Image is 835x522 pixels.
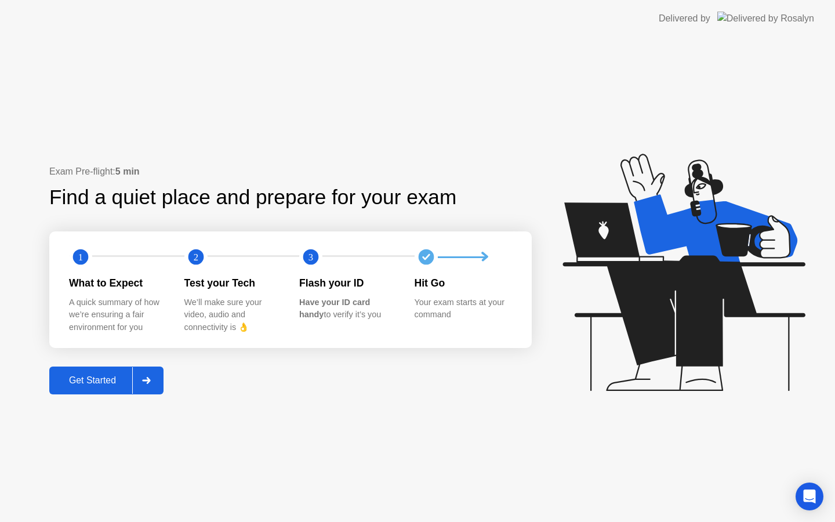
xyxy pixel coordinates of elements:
[49,182,458,213] div: Find a quiet place and prepare for your exam
[193,252,198,263] text: 2
[308,252,313,263] text: 3
[184,275,281,291] div: Test your Tech
[49,367,164,394] button: Get Started
[49,165,532,179] div: Exam Pre-flight:
[53,375,132,386] div: Get Started
[78,252,83,263] text: 1
[69,296,166,334] div: A quick summary of how we’re ensuring a fair environment for you
[796,483,823,510] div: Open Intercom Messenger
[659,12,710,26] div: Delivered by
[299,296,396,321] div: to verify it’s you
[299,298,370,320] b: Have your ID card handy
[717,12,814,25] img: Delivered by Rosalyn
[415,275,511,291] div: Hit Go
[115,166,140,176] b: 5 min
[415,296,511,321] div: Your exam starts at your command
[184,296,281,334] div: We’ll make sure your video, audio and connectivity is 👌
[299,275,396,291] div: Flash your ID
[69,275,166,291] div: What to Expect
